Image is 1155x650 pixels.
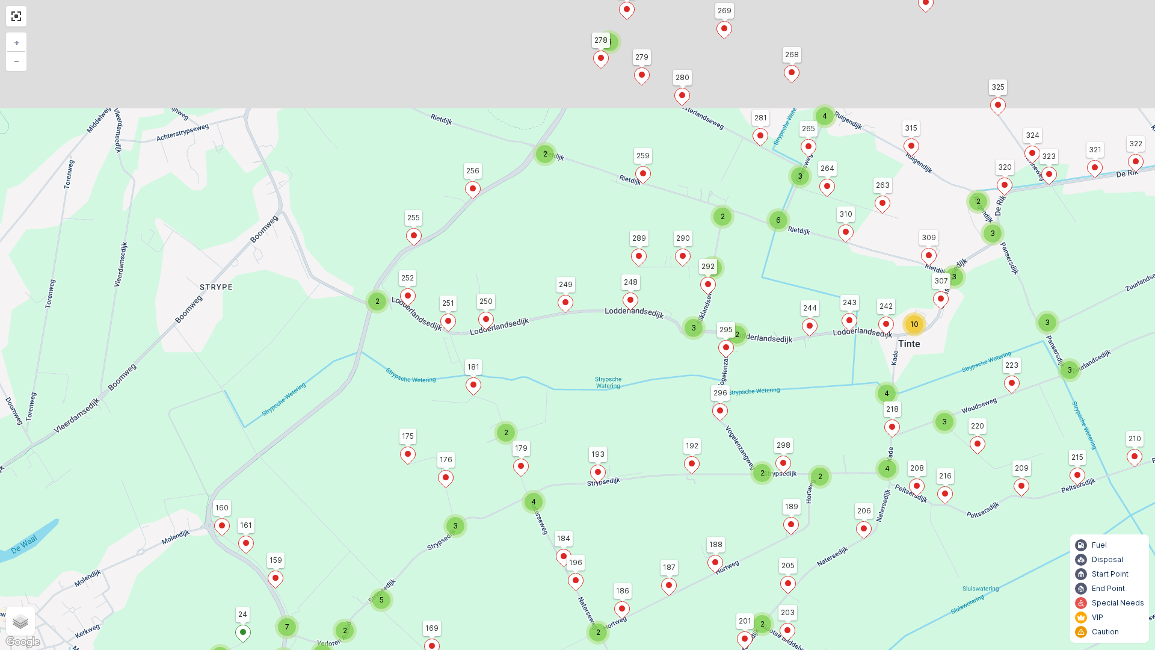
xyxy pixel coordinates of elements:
span: 2 [711,263,715,272]
span: 2 [543,149,547,158]
span: 6 [776,215,781,224]
span: 3 [990,229,995,238]
span: 3 [798,172,802,181]
div: 2 [966,190,990,214]
div: 2 [701,256,725,280]
div: 6 [766,208,790,232]
span: 2 [976,197,981,206]
div: 4 [813,104,837,128]
div: 3 [981,221,1005,246]
div: 3 [788,164,812,188]
div: 3 [942,265,966,289]
span: 2 [721,212,725,221]
div: 2 [533,142,557,166]
span: 3 [952,272,956,281]
span: 4 [822,111,827,120]
div: 2 [710,205,735,229]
